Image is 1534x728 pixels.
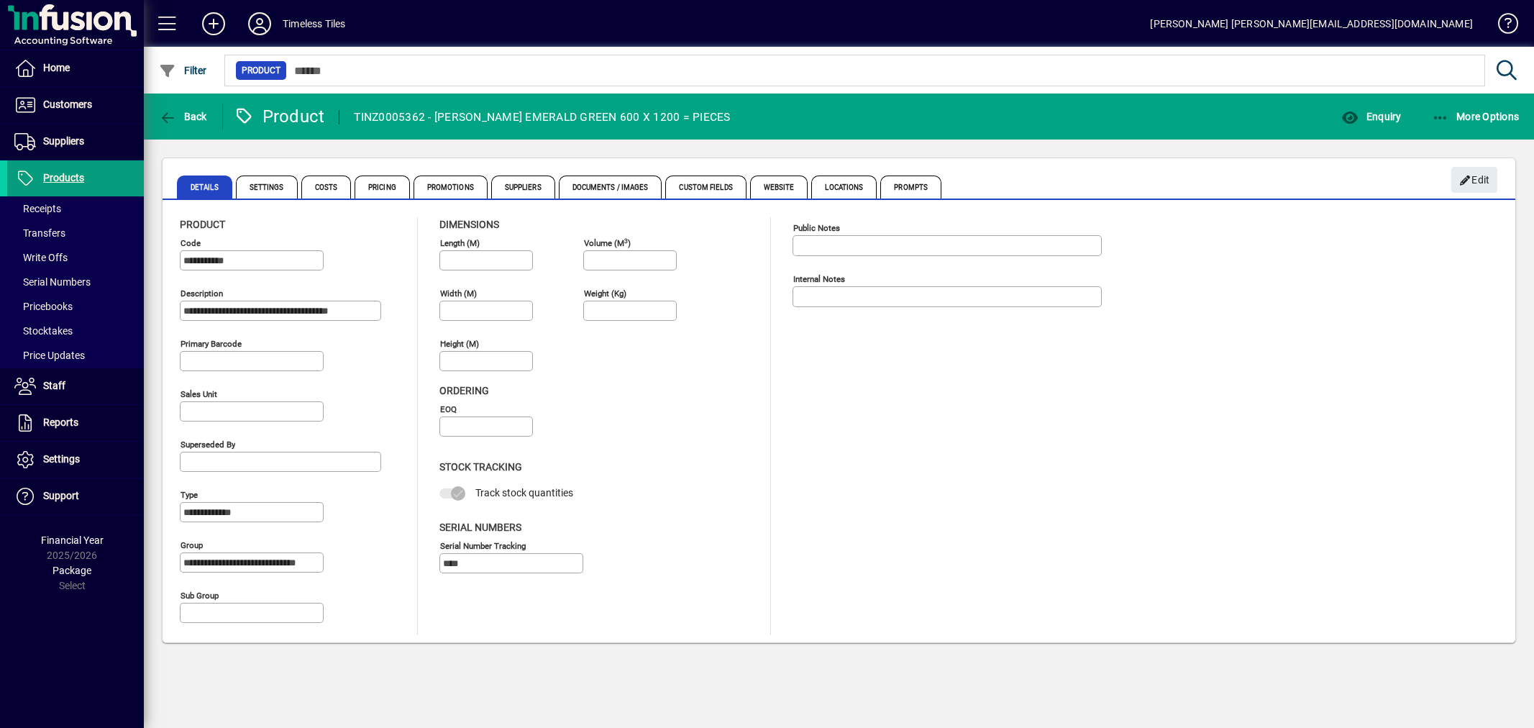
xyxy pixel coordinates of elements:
span: Transfers [14,227,65,239]
span: Locations [811,176,877,199]
mat-label: Width (m) [440,288,477,299]
a: Staff [7,368,144,404]
span: Enquiry [1341,111,1401,122]
a: Reports [7,405,144,441]
span: Serial Numbers [439,522,521,533]
app-page-header-button: Back [144,104,223,129]
span: Customers [43,99,92,110]
button: Profile [237,11,283,37]
mat-label: Type [181,490,198,500]
span: Write Offs [14,252,68,263]
span: Settings [43,453,80,465]
span: Filter [159,65,207,76]
mat-label: Sales unit [181,389,217,399]
mat-label: Description [181,288,223,299]
a: Serial Numbers [7,270,144,294]
a: Receipts [7,196,144,221]
a: Support [7,478,144,514]
div: TINZ0005362 - [PERSON_NAME] EMERALD GREEN 600 X 1200 = PIECES [354,106,730,129]
a: Write Offs [7,245,144,270]
a: Transfers [7,221,144,245]
span: Costs [301,176,352,199]
span: Prompts [880,176,941,199]
span: Serial Numbers [14,276,91,288]
span: Pricebooks [14,301,73,312]
mat-label: Group [181,540,203,550]
sup: 3 [624,237,628,244]
mat-label: Code [181,238,201,248]
a: Pricebooks [7,294,144,319]
mat-label: EOQ [440,404,457,414]
button: More Options [1428,104,1523,129]
button: Filter [155,58,211,83]
span: Back [159,111,207,122]
span: More Options [1432,111,1520,122]
a: Stocktakes [7,319,144,343]
span: Dimensions [439,219,499,230]
span: Ordering [439,385,489,396]
mat-label: Weight (Kg) [584,288,626,299]
button: Add [191,11,237,37]
div: Timeless Tiles [283,12,345,35]
mat-label: Length (m) [440,238,480,248]
span: Product [242,63,280,78]
span: Website [750,176,808,199]
mat-label: Serial Number tracking [440,540,526,550]
button: Back [155,104,211,129]
span: Track stock quantities [475,487,573,499]
a: Knowledge Base [1487,3,1516,50]
mat-label: Volume (m ) [584,238,631,248]
mat-label: Primary barcode [181,339,242,349]
div: Product [234,105,325,128]
mat-label: Internal Notes [793,274,845,284]
a: Settings [7,442,144,478]
span: Edit [1459,168,1490,192]
mat-label: Public Notes [793,223,840,233]
button: Enquiry [1338,104,1405,129]
span: Package [52,565,91,576]
span: Stock Tracking [439,461,522,473]
a: Suppliers [7,124,144,160]
span: Product [180,219,225,230]
span: Reports [43,417,78,428]
mat-label: Sub group [181,591,219,601]
span: Suppliers [491,176,555,199]
mat-label: Height (m) [440,339,479,349]
span: Suppliers [43,135,84,147]
span: Price Updates [14,350,85,361]
span: Promotions [414,176,488,199]
span: Stocktakes [14,325,73,337]
span: Home [43,62,70,73]
span: Custom Fields [665,176,746,199]
a: Customers [7,87,144,123]
div: [PERSON_NAME] [PERSON_NAME][EMAIL_ADDRESS][DOMAIN_NAME] [1150,12,1473,35]
span: Settings [236,176,298,199]
mat-label: Superseded by [181,440,235,450]
a: Price Updates [7,343,144,368]
span: Support [43,490,79,501]
span: Pricing [355,176,410,199]
span: Receipts [14,203,61,214]
button: Edit [1451,167,1497,193]
span: Documents / Images [559,176,662,199]
span: Staff [43,380,65,391]
span: Financial Year [41,534,104,546]
span: Details [177,176,232,199]
a: Home [7,50,144,86]
span: Products [43,172,84,183]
